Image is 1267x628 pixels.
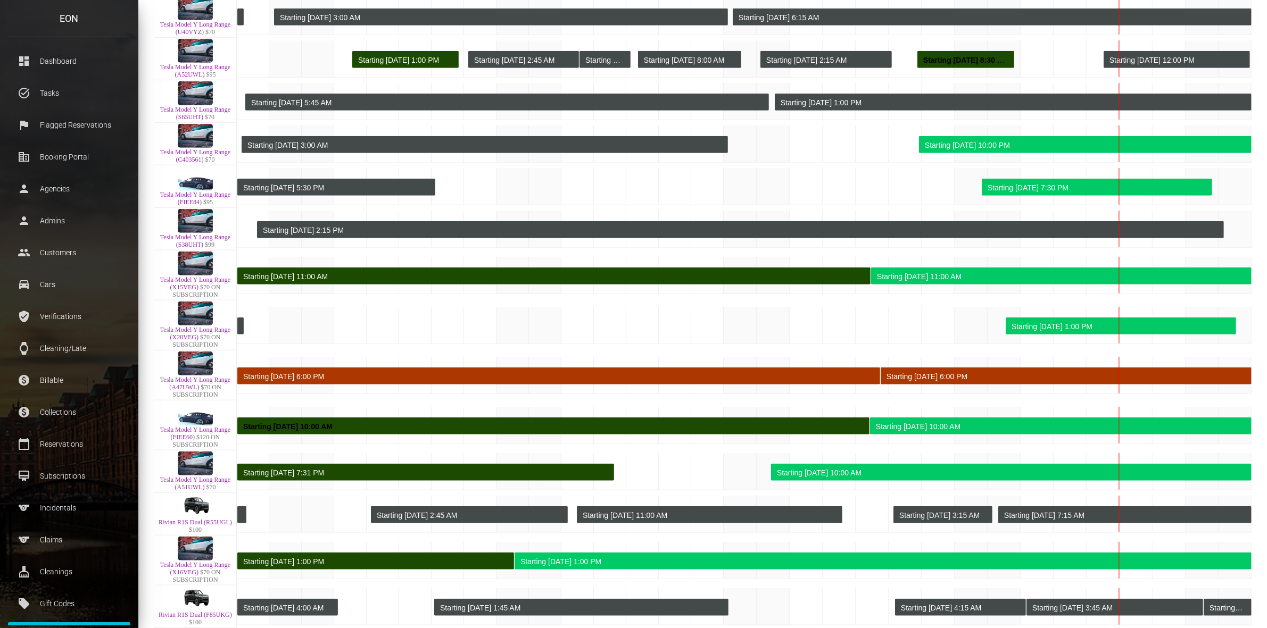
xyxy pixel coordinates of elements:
div: Rented for 4 days, 11 hours by Admin Block . Current status is rental . [1104,51,1250,68]
div: Rented for 14 days, 23 hours by Admin Block . Current status is rental . [242,136,728,153]
a: sports Claims [8,526,130,553]
span: $95 [206,71,216,78]
div: Rented for 8 days, 3 hours by Admin Block . Current status is rental . [577,506,842,523]
div: Rented for 16 days, 3 hours by Admin Block . Current status is rental . [245,94,769,111]
div: Starting [DATE] 3:15 AM [899,507,984,524]
div: Rented for 7 days by shyi oneal . Current status is rental . [1006,317,1236,334]
div: Rented for 30 days by Jordan Smith . Current status is late . [881,367,1252,384]
div: Starting [DATE] 5:45 AM [251,94,760,111]
a: person Agencies [8,175,130,202]
a: drive_eta Cars [8,271,130,298]
div: Rented for 30 days by Payam Cherchian . Current status is rental . [870,417,1252,434]
div: Starting [DATE] 3:45 AM [1032,599,1195,616]
div: Rented for 30 days by Payam Cherchian . Current status is completed . [237,417,869,434]
div: Rented for 9 days, 1 hours by Admin Block . Current status is rental . [434,599,728,616]
div: Rented for 29 days, 13 hours by Admin Block . Current status is rental . [257,221,1224,238]
p: Cleaning/Late [16,340,122,356]
img: Tesla Model Y Long Range (X16VEG) [178,537,213,560]
a: corporate_fare Booking Portal [8,144,130,170]
div: Starting [DATE] 7:31 PM [243,464,606,481]
div: Rented for 8 days, 9 hours by Admin Block . Current status is rental . [237,179,435,196]
div: Starting [DATE] 1:45 AM [440,599,720,616]
div: Rented for 11 days, 19 hours by David Park . Current status is completed . [237,464,614,481]
a: Rivian R1S Dual (R55UGL) [159,518,232,526]
img: Tesla Model Y Long Range (X20VEG) [178,302,213,325]
div: Starting [DATE] 2:45 AM [377,507,559,524]
td: Rivian R1S Dual (R55UGL) $100 7PDSGABA7PN028836 [154,493,237,535]
div: Starting [DATE] 1:00 PM [1012,318,1228,335]
strong: Starting [DATE] 10:00 AM [243,422,333,431]
img: Tesla Model Y Long Range (S65UHT) [178,81,213,105]
img: Tesla Model Y Long Range (A47UWL) [178,351,213,375]
span: $70 ON SUBSCRIPTION [172,568,220,583]
span: $70 ON SUBSCRIPTION [172,383,221,398]
p: Claims [16,532,122,548]
div: Starting [DATE] 4:15 AM [901,599,1017,616]
span: $70 ON SUBSCRIPTION [172,333,220,348]
div: Starting [DATE] 11:00 AM [583,507,834,524]
div: Starting [DATE] 8:00 AM [644,52,733,69]
div: Starting [DATE] 1:00 PM [1210,599,1243,616]
p: Verifications [16,308,122,324]
img: Tesla Model Y Long Range (FIEE84) [178,166,213,190]
div: Rented for 3 days, 7 hours by Ramon Yera . Current status is completed . [352,51,459,68]
div: Rented for 3 days, 5 hours by Admin Block . Current status is rental . [638,51,741,68]
img: Tesla Model Y Long Range (A52UWL) [178,39,213,63]
a: Tesla Model Y Long Range (X16VEG) [160,561,230,576]
img: Tesla Model Y Long Range (FIEE60) [178,401,213,425]
a: sports Incidentals [8,495,130,521]
div: Rented for 13 days, 23 hours by Admin Block . Current status is rental . [274,9,728,26]
div: Rented for 30 days by Jordan Smith . Current status is late . [237,367,880,384]
div: Rented for 30 days by Jetaime Sasson-nagar . Current status is rental . [515,552,1252,570]
div: Starting [DATE] 2:15 AM [766,52,883,69]
div: Starting [DATE] 6:00 PM [243,368,872,385]
p: Billable [16,372,122,388]
div: Starting [DATE] 1:00 PM [520,553,1243,570]
a: person Admins [8,207,130,234]
div: Rented for 6 days, 1 hours by Admin Block . Current status is rental . [371,506,568,523]
td: Tesla Model Y Long Range (A52UWL) $95 7SAYGDEE5NF386050 [154,38,237,80]
a: Tesla Model Y Long Range (U40VYZ) [160,21,230,36]
div: Rented for 26 days, 23 hours by Admin Block . Current status is rental . [237,9,244,26]
div: Rented for 9 days, 10 hours by Admin Block . Current status is rental . [237,506,246,523]
div: Rented for 30 days by Jetaime Sasson-nagar . Current status is completed . [237,552,514,570]
div: Starting [DATE] 6:15 AM [739,9,1243,26]
td: Tesla Model Y Long Range (C403561) $70 7SAYGDEE3NF385740 [154,123,237,165]
div: Starting [DATE] 2:45 AM [474,52,570,69]
a: paid Billable [8,367,130,393]
p: Subscriptions [16,468,122,484]
div: Starting [DATE] 10:00 PM [925,137,1243,154]
td: Tesla Model Y Long Range (S38UHT) $99 7SAYGDEE7PA162519 [154,208,237,250]
div: Rented for 15 days, 20 hours by Admin Block . Current status is rental . [733,9,1252,26]
div: Starting [DATE] 4:00 AM [243,599,329,616]
a: Tesla Model Y Long Range (A52UWL) [160,63,230,78]
a: Tesla Model Y Long Range (X15VEG) [160,276,230,291]
a: people Customers [8,239,130,266]
a: Tesla Model Y Long Range (X20VEG) [160,326,230,341]
div: Rented for 3 days, 10 hours by Admin Block . Current status is rental . [468,51,579,68]
div: Rented for 5 days, 9 hours by Admin Block . Current status is rental . [1026,599,1203,616]
td: Tesla Model Y Long Range (FIEE84) $95 7SAYGAEE6PF898594 [154,165,237,208]
div: Starting [DATE] 10:00 AM [777,464,1243,481]
p: Collections [16,404,122,420]
div: Starting [DATE] 7:30 PM [988,179,1204,196]
p: Customers [16,245,122,261]
div: Rented for 7 days by Xinghan Zou . Current status is rental . [982,179,1212,196]
img: Tesla Model Y Long Range (C403561) [178,124,213,148]
a: card_membership Subscriptions [8,463,130,489]
div: Starting [DATE] 1:00 PM [243,553,506,570]
div: Starting [DATE] 12:45 PM [585,52,622,69]
td: Tesla Model Y Long Range (A47UWL) $70 ON SUBSCRIPTION 7SAYGDEE5NF385576 [154,350,237,400]
span: $100 [189,618,202,626]
span: $70 ON SUBSCRIPTION [172,283,220,298]
td: Tesla Model Y Long Range (FIEE60) $120 ON SUBSCRIPTION 7SAYGDEE3PF909195 [154,400,237,450]
span: $95 [203,198,213,206]
td: Tesla Model Y Long Range (A51UWL) $70 7SAYGDEE3NF480699 [154,450,237,493]
div: Rented for 19 days, 6 hours by salomon kouassi . Current status is rental . [771,464,1252,481]
div: Starting [DATE] 2:15 PM [263,222,1215,239]
div: Rented for 4 days, 23 hours by Admin Block . Current status is rental . [237,317,244,334]
a: Tesla Model Y Long Range (A51UWL) [160,476,230,491]
div: Starting [DATE] 5:30 PM [243,179,427,196]
div: Rented for 2 days, 23 hours by Stanley chen . Current status is completed . [917,51,1014,68]
span: $70 [205,28,215,36]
